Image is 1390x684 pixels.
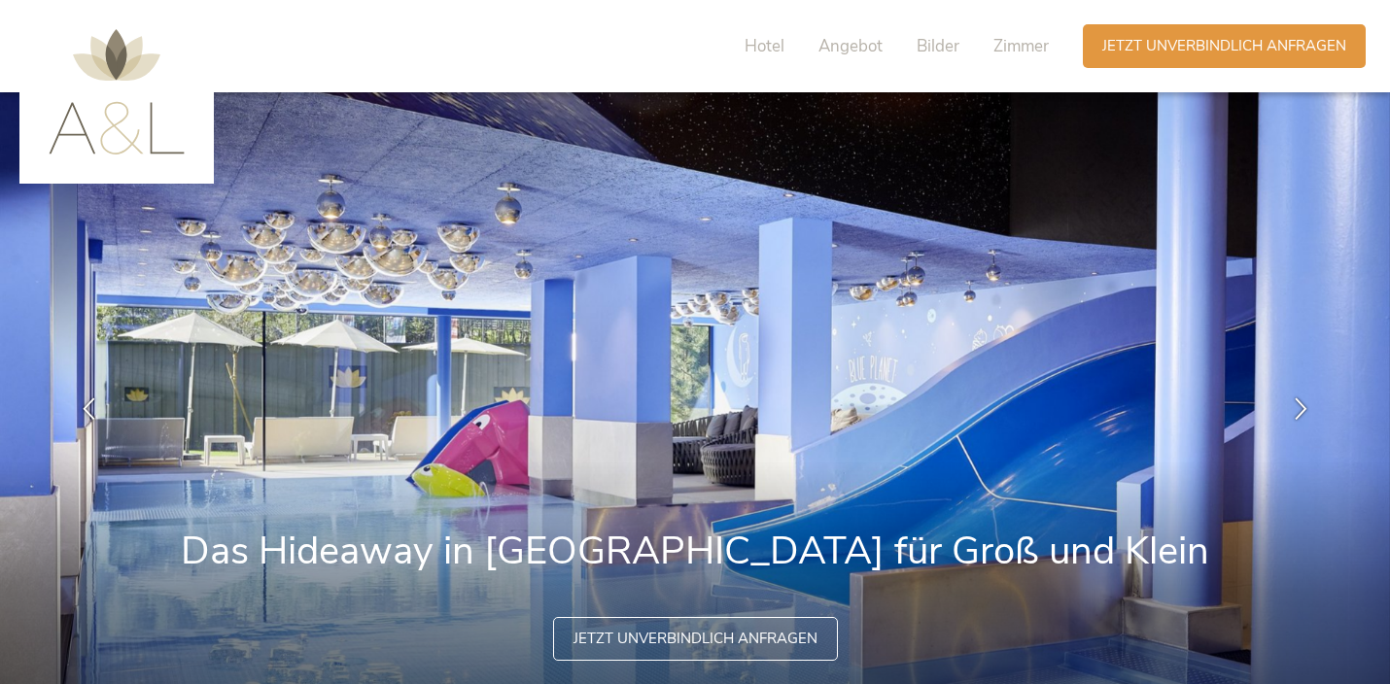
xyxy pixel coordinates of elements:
span: Jetzt unverbindlich anfragen [573,629,817,649]
img: AMONTI & LUNARIS Wellnessresort [49,29,185,154]
span: Zimmer [993,35,1049,57]
span: Jetzt unverbindlich anfragen [1102,36,1346,56]
span: Bilder [917,35,959,57]
span: Hotel [745,35,784,57]
span: Angebot [818,35,883,57]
